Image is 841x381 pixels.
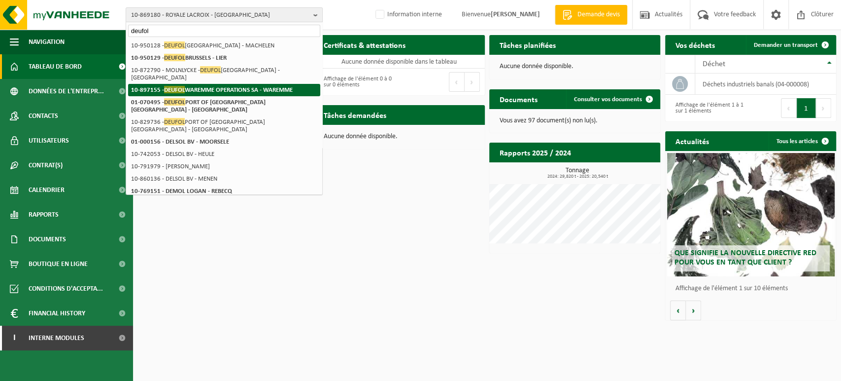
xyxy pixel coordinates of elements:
strong: 10-769151 - DEMOL LOGAN - REBECQ [131,188,232,194]
span: Interne modules [29,326,84,350]
a: Demande devis [555,5,627,25]
h3: Tonnage [494,167,660,179]
button: Next [816,98,831,118]
span: Contrat(s) [29,153,63,178]
span: Financial History [29,301,85,326]
span: Navigation [29,30,65,54]
strong: 10-950129 - BRUSSELS - LIER [131,54,227,61]
span: DEUFOL [164,98,185,106]
h2: Vos déchets [665,35,724,54]
span: Demander un transport [754,42,818,48]
strong: [PERSON_NAME] [491,11,540,18]
span: Tableau de bord [29,54,82,79]
p: Aucune donnée disponible. [324,133,475,140]
li: 10-872790 - MOLNLYCKE - [GEOGRAPHIC_DATA] - [GEOGRAPHIC_DATA] [128,64,320,84]
span: DEUFOL [164,118,185,125]
a: Consulter vos documents [566,89,659,109]
li: 10-829736 - PORT OF [GEOGRAPHIC_DATA] [GEOGRAPHIC_DATA] - [GEOGRAPHIC_DATA] [128,116,320,136]
h2: Documents [489,89,547,109]
span: Déchet [703,60,725,68]
a: Tous les articles [769,131,835,151]
span: Documents [29,227,66,252]
span: Calendrier [29,178,65,202]
span: Rapports [29,202,59,227]
a: Demander un transport [746,35,835,55]
span: DEUFOL [200,66,221,74]
span: Que signifie la nouvelle directive RED pour vous en tant que client ? [674,249,816,267]
span: DEUFOL [164,41,185,49]
label: Information interne [373,7,442,22]
h2: Tâches demandées [314,105,396,124]
span: Conditions d'accepta... [29,276,103,301]
span: 2024: 29,820 t - 2025: 20,540 t [494,174,660,179]
span: 10-869180 - ROYALE LACROIX - [GEOGRAPHIC_DATA] [131,8,309,23]
span: DEUFOL [164,54,185,61]
span: Demande devis [575,10,622,20]
button: Vorige [670,301,686,320]
li: 10-791979 - [PERSON_NAME] [128,160,320,173]
button: 1 [797,98,816,118]
p: Aucune donnée disponible. [499,63,650,70]
button: Previous [449,72,465,92]
button: Volgende [686,301,701,320]
span: Utilisateurs [29,128,69,153]
li: 10-742053 - DELSOL BV - HEULE [128,148,320,160]
strong: 10-897155 - WAREMME OPERATIONS SA - WAREMME [131,86,293,93]
span: Boutique en ligne [29,252,88,276]
button: Next [465,72,480,92]
p: Affichage de l'élément 1 sur 10 éléments [675,285,831,292]
span: Consulter vos documents [574,96,642,103]
li: 10-950128 - [GEOGRAPHIC_DATA] - MACHELEN [128,39,320,52]
input: Chercher des succursales liées [128,25,320,37]
span: I [10,326,19,350]
span: Données de l'entrepr... [29,79,104,104]
span: DEUFOL [164,86,185,93]
div: Affichage de l'élément 0 à 0 sur 0 éléments [319,71,394,93]
h2: Tâches planifiées [489,35,565,54]
button: 10-869180 - ROYALE LACROIX - [GEOGRAPHIC_DATA] [126,7,323,22]
td: Aucune donnée disponible dans le tableau [314,55,485,69]
strong: 01-000156 - DELSOL BV - MOORSELE [131,139,229,145]
td: déchets industriels banals (04-000008) [695,74,836,95]
p: Vous avez 97 document(s) non lu(s). [499,117,650,124]
li: 10-860136 - DELSOL BV - MENEN [128,173,320,185]
a: Que signifie la nouvelle directive RED pour vous en tant que client ? [667,153,835,276]
h2: Actualités [665,131,718,151]
h2: Rapports 2025 / 2024 [489,143,580,162]
button: Previous [781,98,797,118]
a: Consulter les rapports [574,162,659,182]
div: Affichage de l'élément 1 à 1 sur 1 éléments [670,97,745,119]
h2: Certificats & attestations [314,35,415,54]
span: Contacts [29,104,58,128]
